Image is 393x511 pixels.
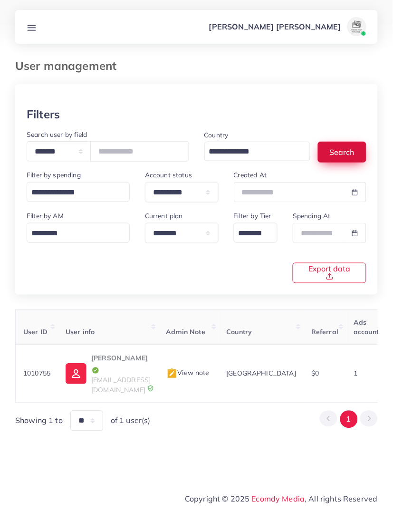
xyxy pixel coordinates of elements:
label: Country [204,130,229,140]
span: Ads accounts [354,318,383,337]
button: Export data [293,263,366,283]
div: Search for option [234,223,278,243]
span: Referral [311,328,338,337]
span: User info [66,328,95,337]
label: Current plan [145,211,183,221]
img: ic-user-info.36bf1079.svg [66,364,86,385]
span: of 1 user(s) [111,415,151,426]
span: Admin Note [166,328,206,337]
button: Go to page 1 [340,411,358,428]
p: [PERSON_NAME] [PERSON_NAME] [209,21,341,32]
label: Search user by field [27,130,87,139]
span: Export data [305,265,355,280]
input: Search for option [235,226,266,241]
ul: Pagination [320,411,378,428]
label: Account status [145,170,192,180]
label: Filter by AM [27,211,64,221]
span: [GEOGRAPHIC_DATA] [227,369,297,378]
span: 1 [354,369,358,378]
span: User ID [23,328,48,337]
a: Ecomdy Media [252,494,305,504]
input: Search for option [28,185,117,200]
h3: User management [15,59,124,73]
label: Spending At [293,211,331,221]
a: [PERSON_NAME] [PERSON_NAME]avatar [204,17,370,36]
input: Search for option [206,145,298,159]
img: admin_note.cdd0b510.svg [166,368,178,380]
span: View note [166,369,210,377]
span: [EMAIL_ADDRESS][DOMAIN_NAME] [91,376,151,394]
img: avatar [347,17,366,36]
label: Filter by spending [27,170,81,180]
span: , All rights Reserved [305,493,378,505]
div: Search for option [204,142,311,161]
span: Copyright © 2025 [185,493,378,505]
div: Search for option [27,182,130,202]
img: 9CAL8B2pu8EFxCJHYAAAAldEVYdGRhdGU6Y3JlYXRlADIwMjItMTItMDlUMDQ6NTg6MzkrMDA6MDBXSlgLAAAAJXRFWHRkYXR... [147,386,154,392]
img: icon-tick.de4e08dc.svg [91,366,100,375]
label: Created At [234,170,267,180]
input: Search for option [28,226,117,241]
h3: Filters [27,107,60,121]
div: Search for option [27,223,130,243]
label: Filter by Tier [234,211,271,221]
p: [PERSON_NAME] [91,353,151,376]
span: $0 [311,369,319,378]
span: 1010755 [23,369,50,378]
a: [PERSON_NAME][EMAIL_ADDRESS][DOMAIN_NAME] [66,353,151,395]
span: Country [227,328,252,337]
button: Search [318,142,366,162]
span: Showing 1 to [15,415,63,426]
